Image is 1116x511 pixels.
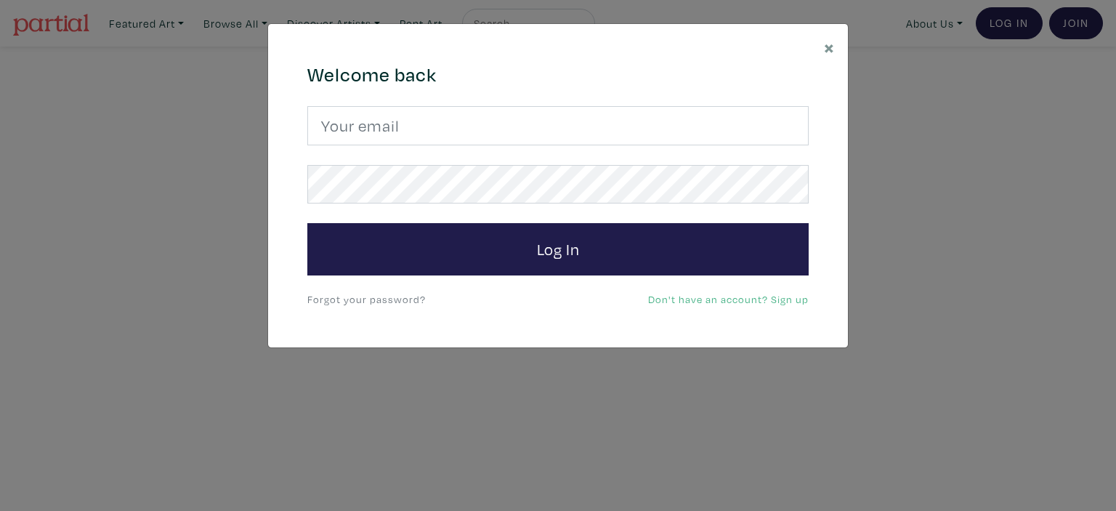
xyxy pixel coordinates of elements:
input: Your email [307,106,809,145]
a: Forgot your password? [307,292,426,306]
span: × [824,34,835,60]
button: Close [811,24,848,70]
button: Log In [307,223,809,275]
a: Don't have an account? Sign up [648,292,809,306]
h4: Welcome back [307,63,809,86]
